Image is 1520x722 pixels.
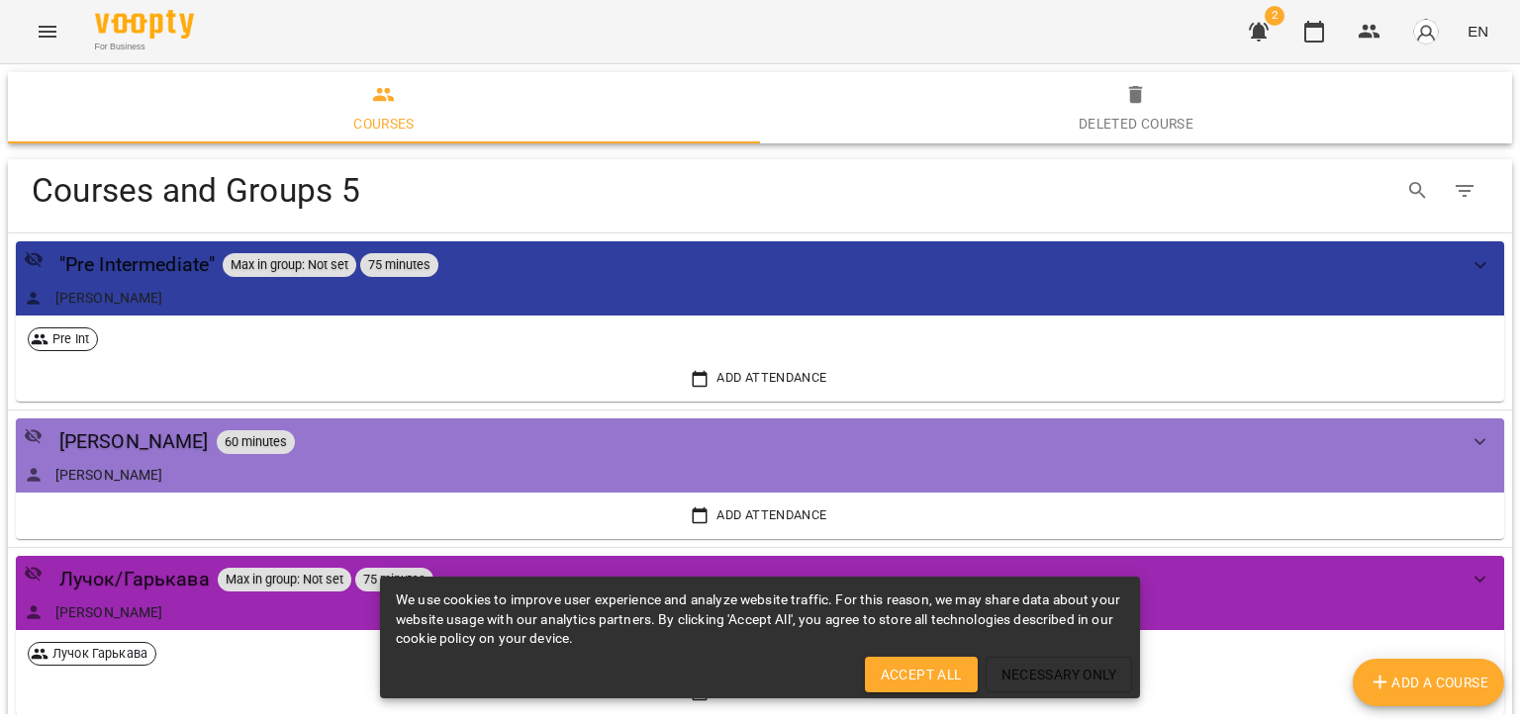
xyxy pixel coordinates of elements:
[24,426,44,446] svg: Private Class
[1001,663,1117,686] span: Necessary Only
[45,645,155,663] span: Лучок Гарькава
[29,367,1491,389] span: Add attendance
[217,433,295,450] span: 60 minutes
[24,677,1496,707] button: Add attendance
[59,426,209,457] a: [PERSON_NAME]
[1468,21,1488,42] span: EN
[1460,13,1496,49] button: EN
[95,10,194,39] img: Voopty Logo
[1457,556,1504,603] button: show more
[8,159,1512,223] div: Table Toolbar
[95,41,194,53] span: For Business
[28,327,98,351] div: Pre Int
[1265,6,1284,26] span: 2
[59,564,210,594] a: Лучок/Гарькава
[28,642,156,666] div: Лучок Гарькава
[1369,671,1488,694] span: Add a course
[32,170,877,211] h4: Courses and Groups 5
[24,249,44,269] svg: Private Class
[1394,167,1442,215] button: Search
[55,465,163,485] a: [PERSON_NAME]
[986,657,1133,692] button: Necessary Only
[396,583,1124,657] div: We use cookies to improve user experience and analyze website traffic. For this reason, we may sh...
[1353,659,1504,706] button: Add a course
[865,657,978,692] button: Accept All
[355,571,433,587] span: 75 minutes
[29,504,1491,526] span: Add attendance
[881,663,962,686] span: Accept All
[24,564,44,584] svg: Private Class
[223,256,356,273] span: Max in group: Not set
[24,500,1496,530] button: Add attendance
[1457,418,1504,466] button: show more
[59,249,216,280] a: "Pre Intermediate"
[1079,112,1194,135] div: Deleted Course
[353,112,415,135] div: Courses
[55,602,163,622] a: [PERSON_NAME]
[1457,241,1504,289] button: show more
[360,256,438,273] span: 75 minutes
[45,330,97,348] span: Pre Int
[1412,18,1440,45] img: avatar_s.png
[24,363,1496,393] button: Add attendance
[55,288,163,308] a: [PERSON_NAME]
[218,571,351,587] span: Max in group: Not set
[24,8,71,55] button: Menu
[29,681,1491,703] span: Add attendance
